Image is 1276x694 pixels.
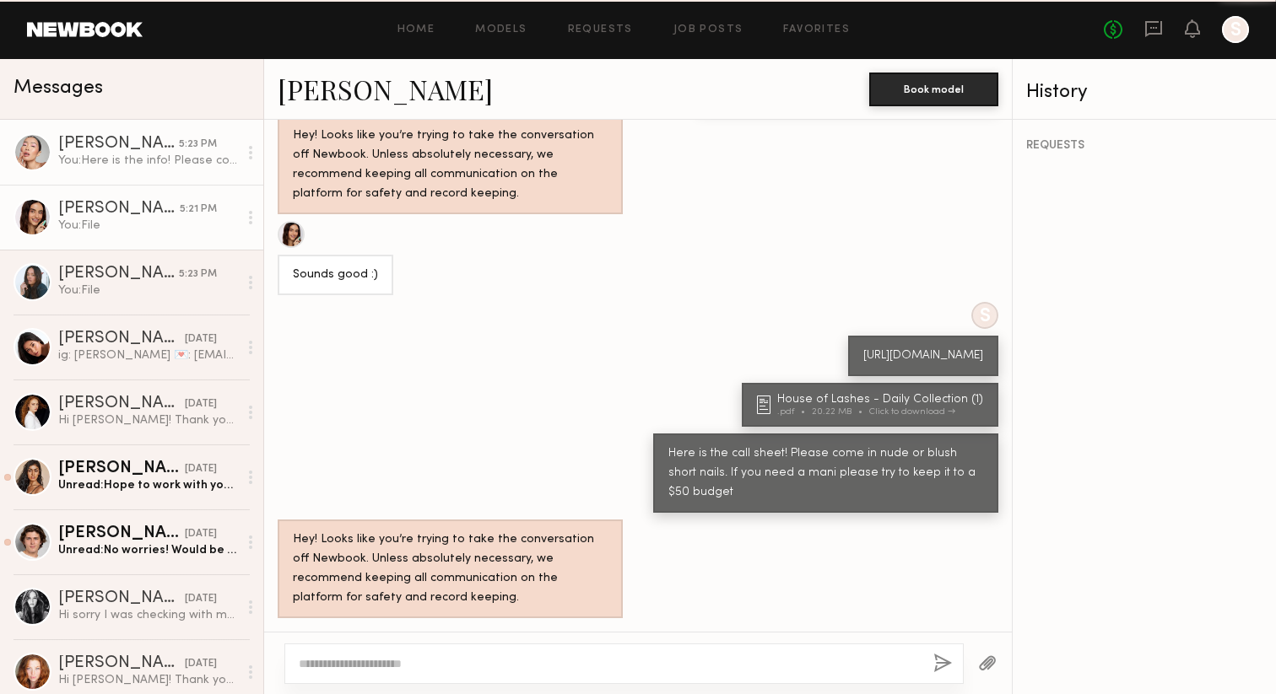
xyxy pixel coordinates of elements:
div: [PERSON_NAME] [58,655,185,672]
div: House of Lashes - Daily Collection (1) [777,394,988,406]
div: 5:23 PM [179,137,217,153]
div: [PERSON_NAME] [58,201,180,218]
div: ig: [PERSON_NAME] 💌: [EMAIL_ADDRESS][DOMAIN_NAME] [58,347,238,363]
div: Hey! Looks like you’re trying to take the conversation off Newbook. Unless absolutely necessary, ... [293,126,608,204]
div: [PERSON_NAME] [58,136,179,153]
div: .pdf [777,407,812,417]
a: House of Lashes - Daily Collection (1).pdf20.22 MBClick to download [757,394,988,417]
div: [DATE] [185,591,217,607]
div: [URL][DOMAIN_NAME] [863,347,983,366]
a: Book model [869,81,998,95]
div: Here is the call sheet! Please come in nude or blush short nails. If you need a mani please try t... [668,444,983,503]
div: REQUESTS [1026,140,1262,152]
a: S [1222,16,1249,43]
div: Hi [PERSON_NAME]! Thank you so much for reaching out. I have so many bookings coming in that I’m ... [58,672,238,688]
a: Job Posts [673,24,743,35]
div: Sounds good :) [293,266,378,285]
div: Click to download [869,407,955,417]
div: You: Here is the info! Please come in nude or blush short nails. If you need a mani please try to... [58,153,238,169]
button: Book model [869,73,998,106]
div: Unread: No worries! Would be great to work together on something else in the future. Thanks for l... [58,542,238,558]
div: [DATE] [185,396,217,412]
a: Home [397,24,435,35]
div: 20.22 MB [812,407,869,417]
a: Models [475,24,527,35]
div: [PERSON_NAME] [58,395,185,412]
div: [DATE] [185,656,217,672]
div: History [1026,83,1262,102]
div: Unread: Hope to work with you in the future 🤍 [58,477,238,493]
div: [PERSON_NAME] [58,590,185,607]
div: You: File [58,218,238,234]
div: Hey! Looks like you’re trying to take the conversation off Newbook. Unless absolutely necessary, ... [293,530,608,608]
div: [DATE] [185,461,217,477]
div: 5:23 PM [179,266,217,282]
a: [PERSON_NAME] [278,71,493,107]
div: Hi [PERSON_NAME]! Thank you for reaching out I just got access back to my newbook! I’m currently ... [58,412,238,428]
div: [PERSON_NAME] [58,331,185,347]
a: Favorites [783,24,850,35]
div: [DATE] [185,526,217,542]
div: [DATE] [185,331,217,347]
div: [PERSON_NAME] [58,460,185,477]
div: [PERSON_NAME] [58,525,185,542]
a: Requests [568,24,633,35]
span: Messages [14,78,103,98]
div: Hi sorry I was checking with my agent about availability. I’m not sure I can do it for that low o... [58,607,238,623]
div: You: File [58,282,238,299]
div: [PERSON_NAME] [58,266,179,282]
div: 5:21 PM [180,202,217,218]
